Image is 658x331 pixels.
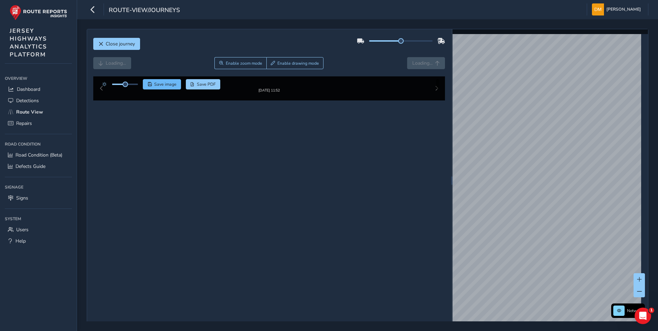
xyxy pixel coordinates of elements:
a: Signs [5,192,72,204]
span: route-view/journeys [109,6,180,15]
a: Defects Guide [5,161,72,172]
div: Signage [5,182,72,192]
a: Dashboard [5,84,72,95]
span: Help [15,238,26,244]
span: Dashboard [17,86,40,93]
div: [DATE] 11:52 [248,93,290,98]
button: PDF [186,79,221,89]
button: Draw [266,57,324,69]
a: Help [5,235,72,247]
span: Users [16,226,29,233]
button: [PERSON_NAME] [592,3,643,15]
button: Save [143,79,181,89]
a: Detections [5,95,72,106]
div: System [5,214,72,224]
span: Save PDF [197,82,216,87]
a: Repairs [5,118,72,129]
a: Users [5,224,72,235]
span: Repairs [16,120,32,127]
span: Network [627,308,643,313]
span: Road Condition (Beta) [15,152,62,158]
img: Thumbnail frame [248,87,290,93]
div: Overview [5,73,72,84]
span: Enable zoom mode [226,61,262,66]
img: diamond-layout [592,3,604,15]
span: [PERSON_NAME] [606,3,641,15]
span: Close journey [106,41,135,47]
iframe: Intercom live chat [635,308,651,324]
span: Save image [154,82,177,87]
button: Zoom [214,57,266,69]
span: Route View [16,109,43,115]
div: Road Condition [5,139,72,149]
span: Defects Guide [15,163,45,170]
span: Enable drawing mode [277,61,319,66]
span: Detections [16,97,39,104]
span: JERSEY HIGHWAYS ANALYTICS PLATFORM [10,27,47,58]
span: 1 [649,308,654,313]
button: Close journey [93,38,140,50]
a: Route View [5,106,72,118]
span: Signs [16,195,28,201]
a: Road Condition (Beta) [5,149,72,161]
img: rr logo [10,5,67,20]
